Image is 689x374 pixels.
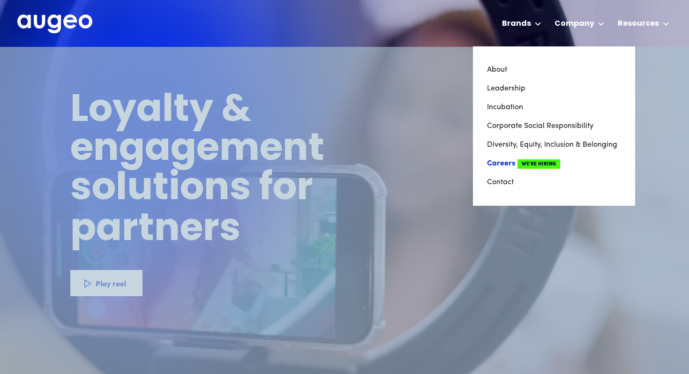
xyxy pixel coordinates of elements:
a: home [17,15,92,34]
a: About [487,60,621,79]
div: Company [554,18,594,30]
img: Augeo's full logo in white. [17,15,92,34]
a: CareersWe're Hiring [487,154,621,173]
a: Leadership [487,79,621,98]
a: Incubation [487,98,621,117]
div: Brands [502,18,531,30]
div: Resources [618,18,659,30]
nav: Company [473,46,635,206]
a: Diversity, Equity, Inclusion & Belonging [487,135,621,154]
span: We're Hiring [517,159,560,169]
a: Corporate Social Responsibility [487,117,621,135]
a: Contact [487,173,621,192]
